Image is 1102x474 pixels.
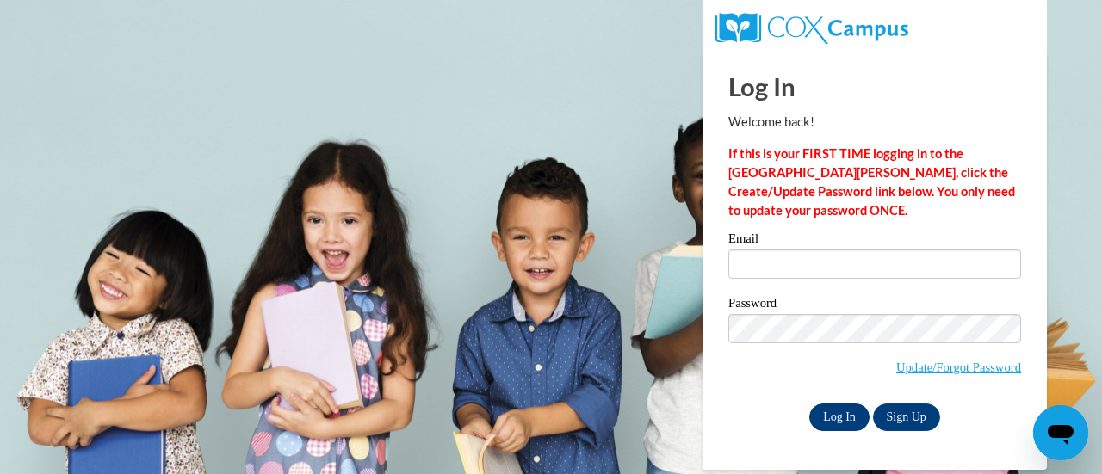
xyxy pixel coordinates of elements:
[728,146,1015,218] strong: If this is your FIRST TIME logging in to the [GEOGRAPHIC_DATA][PERSON_NAME], click the Create/Upd...
[728,69,1021,104] h1: Log In
[896,360,1021,374] a: Update/Forgot Password
[728,113,1021,132] p: Welcome back!
[1033,405,1088,460] iframe: Button to launch messaging window
[715,13,908,44] img: COX Campus
[809,403,870,431] input: Log In
[728,232,1021,249] label: Email
[873,403,940,431] a: Sign Up
[728,297,1021,314] label: Password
